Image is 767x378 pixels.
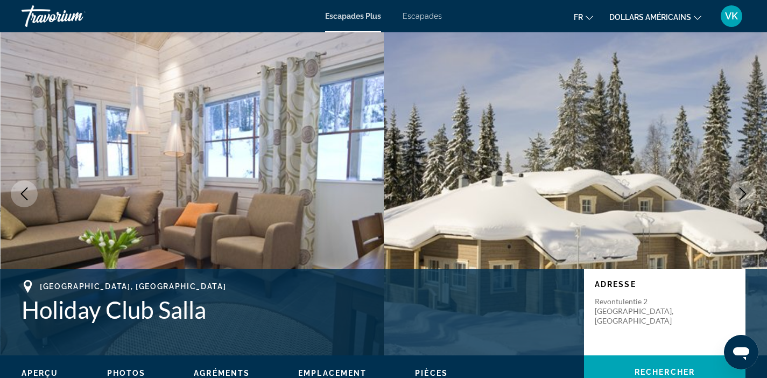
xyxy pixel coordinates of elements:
a: Escapades Plus [325,12,381,20]
font: dollars américains [609,13,691,22]
span: Pièces [415,369,448,377]
button: Pièces [415,368,448,378]
p: Adresse [595,280,735,289]
button: Changer de langue [574,9,593,25]
button: Photos [107,368,146,378]
span: [GEOGRAPHIC_DATA], [GEOGRAPHIC_DATA] [40,282,226,291]
a: Escapades [403,12,442,20]
button: Menu utilisateur [717,5,745,27]
font: VK [725,10,738,22]
button: Next image [729,180,756,207]
span: Aperçu [22,369,59,377]
p: Revontulentie 2 [GEOGRAPHIC_DATA], [GEOGRAPHIC_DATA] [595,297,681,326]
span: Photos [107,369,146,377]
button: Aperçu [22,368,59,378]
button: Changer de devise [609,9,701,25]
span: Agréments [194,369,250,377]
span: Emplacement [298,369,367,377]
iframe: Bouton de lancement de la fenêtre de messagerie [724,335,758,369]
span: Rechercher [635,368,695,376]
button: Agréments [194,368,250,378]
a: Travorium [22,2,129,30]
button: Previous image [11,180,38,207]
font: fr [574,13,583,22]
button: Emplacement [298,368,367,378]
h1: Holiday Club Salla [22,296,573,324]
